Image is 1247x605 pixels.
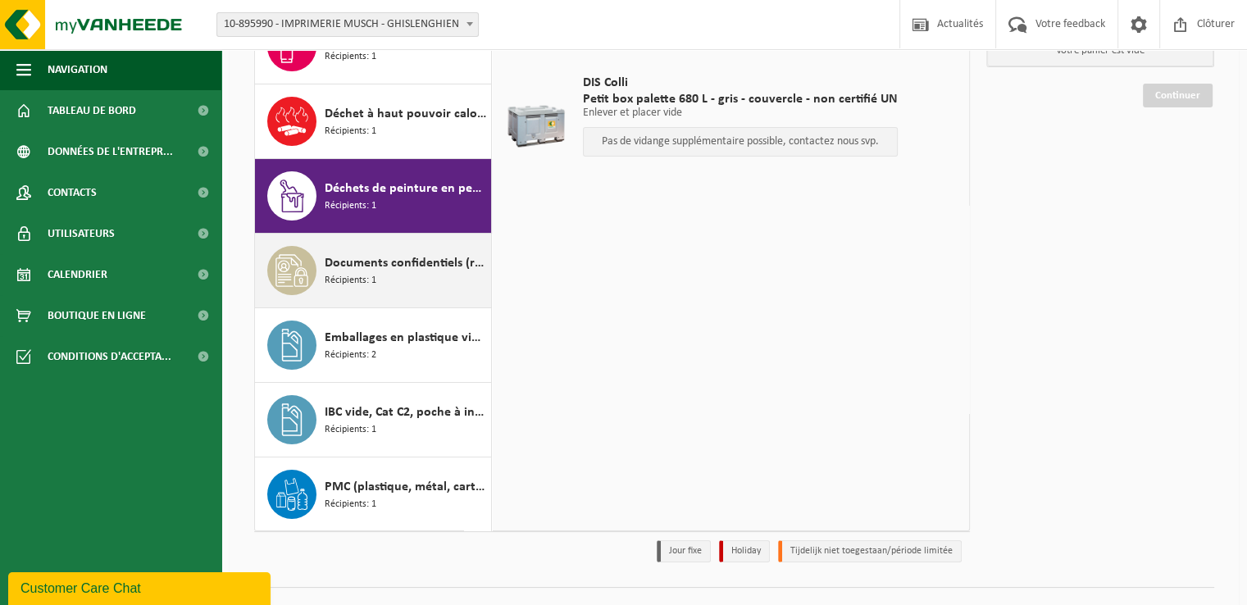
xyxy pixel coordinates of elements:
li: Holiday [719,540,770,562]
p: Votre panier est vide [987,35,1213,66]
span: Récipients: 1 [325,273,376,289]
a: Continuer [1143,84,1213,107]
p: Pas de vidange supplémentaire possible, contactez nous svp. [592,136,889,148]
button: IBC vide, Cat C2, poche à incinérer Récipients: 1 [255,383,492,457]
span: Données de l'entrepr... [48,131,173,172]
span: IBC vide, Cat C2, poche à incinérer [325,403,487,422]
span: Navigation [48,49,107,90]
button: Déchets de peinture en petits emballages Récipients: 1 [255,159,492,234]
span: Déchets de peinture en petits emballages [325,179,487,198]
span: 10-895990 - IMPRIMERIE MUSCH - GHISLENGHIEN [216,12,479,37]
span: Récipients: 1 [325,198,376,214]
span: Tableau de bord [48,90,136,131]
span: Emballages en plastique vides souillés par des substances dangereuses [325,328,487,348]
span: Récipients: 1 [325,497,376,512]
button: Documents confidentiels (recyclage) Récipients: 1 [255,234,492,308]
span: Contacts [48,172,97,213]
button: Déchet à haut pouvoir calorifique Récipients: 1 [255,84,492,159]
span: Calendrier [48,254,107,295]
span: Utilisateurs [48,213,115,254]
li: Tijdelijk niet toegestaan/période limitée [778,540,962,562]
span: Conditions d'accepta... [48,336,171,377]
iframe: chat widget [8,569,274,605]
span: PMC (plastique, métal, carton boisson) (industriel) [325,477,487,497]
span: Petit box palette 680 L - gris - couvercle - non certifié UN [583,91,898,107]
span: DIS Colli [583,75,898,91]
span: Récipients: 2 [325,348,376,363]
li: Jour fixe [657,540,711,562]
span: Boutique en ligne [48,295,146,336]
span: Récipients: 1 [325,49,376,65]
span: Déchet à haut pouvoir calorifique [325,104,487,124]
span: Récipients: 1 [325,124,376,139]
p: Enlever et placer vide [583,107,898,119]
span: Documents confidentiels (recyclage) [325,253,487,273]
span: 10-895990 - IMPRIMERIE MUSCH - GHISLENGHIEN [217,13,478,36]
span: Récipients: 1 [325,422,376,438]
button: PMC (plastique, métal, carton boisson) (industriel) Récipients: 1 [255,457,492,531]
button: Emballages en plastique vides souillés par des substances dangereuses Récipients: 2 [255,308,492,383]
